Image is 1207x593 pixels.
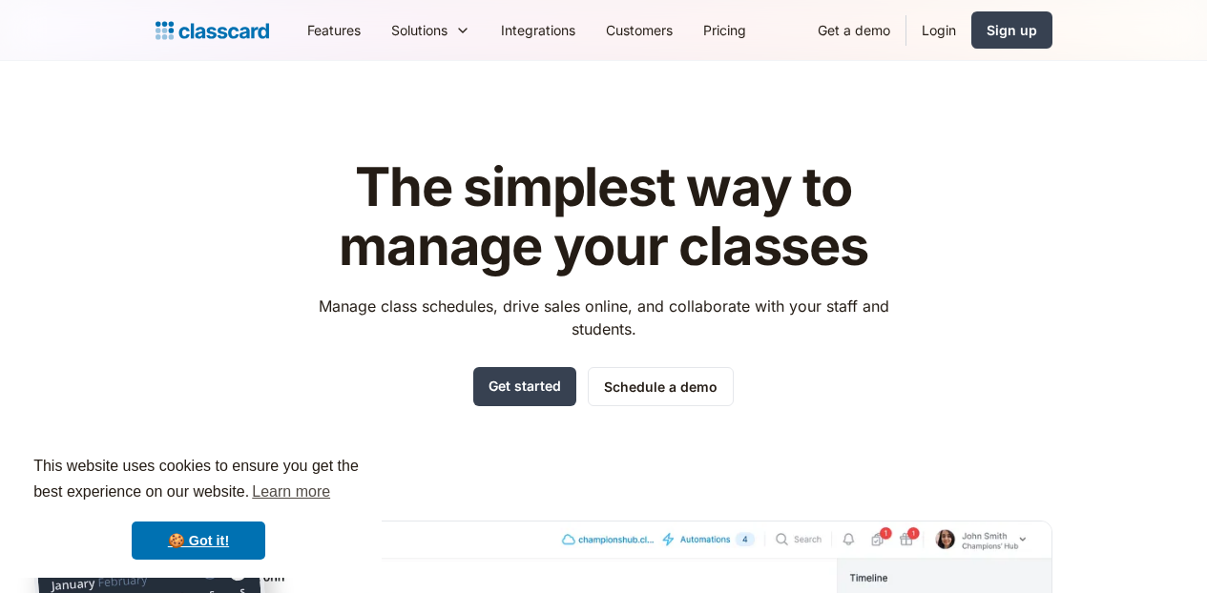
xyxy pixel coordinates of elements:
a: learn more about cookies [249,478,333,506]
span: This website uses cookies to ensure you get the best experience on our website. [33,455,364,506]
a: Sign up [971,11,1052,49]
a: Integrations [486,9,591,51]
h1: The simplest way to manage your classes [301,158,906,276]
a: Get a demo [802,9,905,51]
p: Manage class schedules, drive sales online, and collaborate with your staff and students. [301,295,906,340]
a: Get started [473,367,576,406]
a: Schedule a demo [588,367,734,406]
a: Features [292,9,376,51]
div: Sign up [987,20,1037,40]
a: Customers [591,9,688,51]
div: Solutions [391,20,447,40]
div: Solutions [376,9,486,51]
a: Login [906,9,971,51]
a: Pricing [688,9,761,51]
a: home [156,17,269,44]
a: dismiss cookie message [132,521,265,560]
div: cookieconsent [15,437,382,578]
